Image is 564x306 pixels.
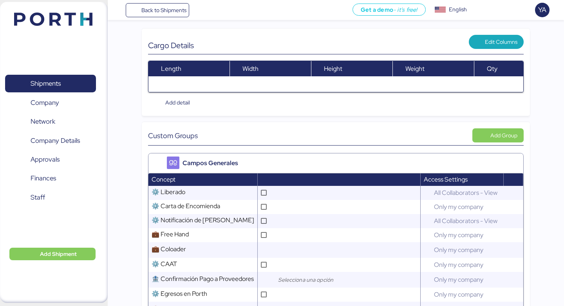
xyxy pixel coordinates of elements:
[431,272,486,287] span: Only my company
[538,5,546,15] span: YA
[490,131,517,140] div: Add Group
[31,78,61,89] span: Shipments
[31,116,55,127] span: Network
[472,128,524,142] button: Add Group
[161,65,181,73] span: Length
[5,169,96,187] a: Finances
[152,216,254,224] span: ⚙️ Notificación de [PERSON_NAME]
[469,35,524,49] button: Edit Columns
[9,248,96,260] button: Add Shipment
[152,290,207,298] span: ⚙️ Egresos en Porth
[324,65,342,73] span: Height
[5,113,96,131] a: Network
[126,3,190,17] a: Back to Shipments
[431,214,501,228] span: All Collaborators - View
[165,98,190,107] span: Add detail
[148,130,198,141] span: Custom Groups
[148,41,336,50] div: Cargo Details
[152,245,186,253] span: 💼 Coloader
[141,5,186,15] span: Back to Shipments
[31,97,59,108] span: Company
[431,243,486,257] span: Only my company
[112,4,126,17] button: Menu
[277,275,359,284] input: Selecciona una opción
[405,65,425,73] span: Weight
[148,95,196,110] button: Add detail
[5,75,96,93] a: Shipments
[5,131,96,149] a: Company Details
[152,260,177,268] span: ⚙️ CAAT
[40,249,77,259] span: Add Shipment
[152,202,220,210] span: ⚙️ Carta de Encomienda
[5,189,96,207] a: Staff
[431,228,486,242] span: Only my company
[487,65,497,73] span: Qty
[485,37,517,47] span: Edit Columns
[183,158,238,168] span: Campos Generales
[5,151,96,169] a: Approvals
[431,185,501,200] span: All Collaborators - View
[431,200,486,214] span: Only my company
[449,5,467,14] div: English
[152,230,189,238] span: 💼 Free Hand
[152,275,254,283] span: 🏦 Confirmación Pago a Proveedores
[31,192,45,203] span: Staff
[431,287,486,302] span: Only my company
[424,175,468,184] span: Access Settings
[431,257,486,272] span: Only my company
[152,175,175,184] span: Concept
[31,154,60,165] span: Approvals
[152,188,185,196] span: ⚙️ Liberado
[31,135,80,146] span: Company Details
[242,65,258,73] span: Width
[5,94,96,112] a: Company
[31,173,56,184] span: Finances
